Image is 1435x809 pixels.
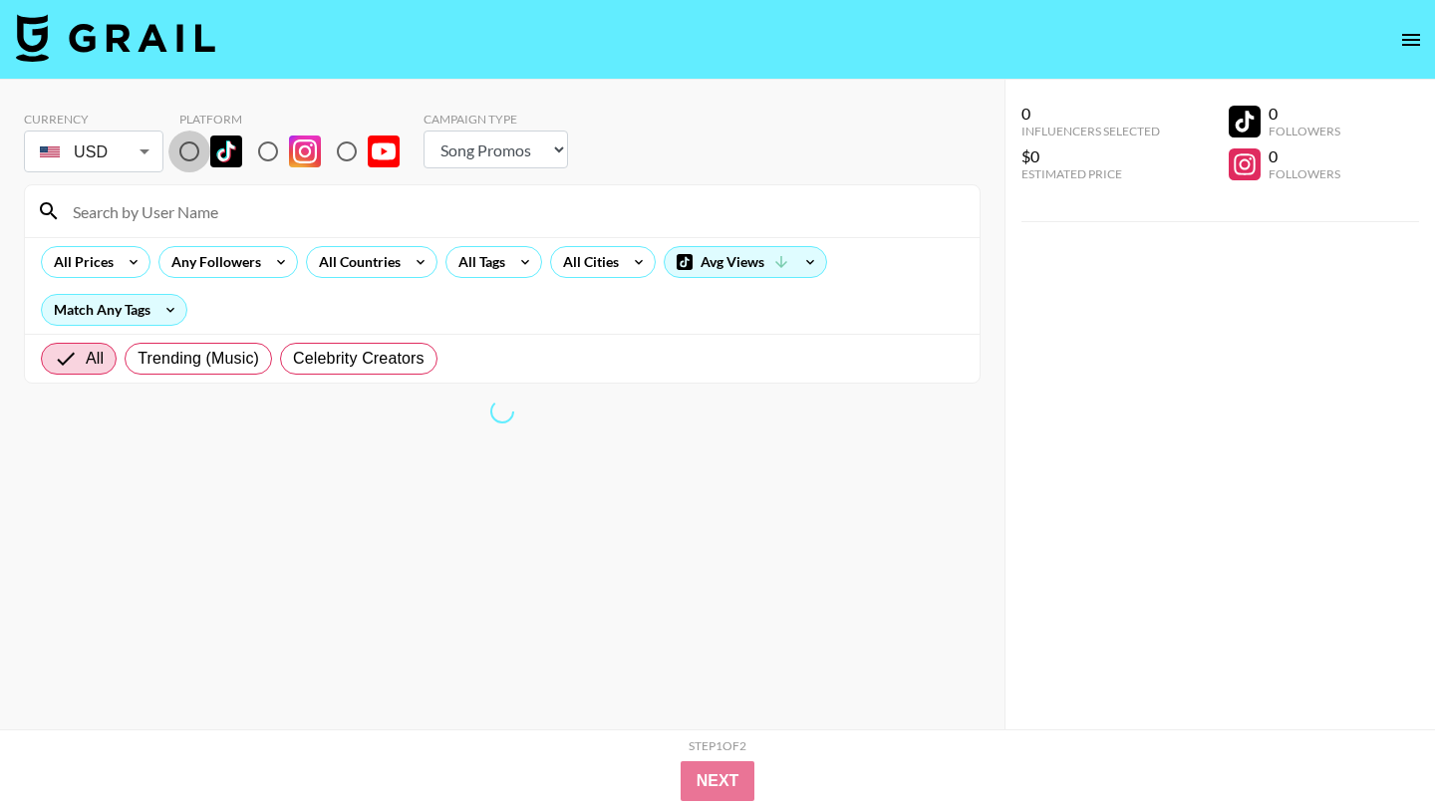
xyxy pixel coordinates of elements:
button: open drawer [1391,20,1431,60]
div: Avg Views [665,247,826,277]
div: Estimated Price [1021,166,1160,181]
input: Search by User Name [61,195,968,227]
button: Next [681,761,755,801]
div: All Cities [551,247,623,277]
img: TikTok [210,135,242,167]
div: Influencers Selected [1021,124,1160,138]
div: USD [28,135,159,169]
span: Celebrity Creators [293,347,425,371]
span: All [86,347,104,371]
div: All Tags [446,247,509,277]
div: Currency [24,112,163,127]
img: Instagram [289,135,321,167]
div: Followers [1269,124,1340,138]
span: Trending (Music) [138,347,259,371]
img: Grail Talent [16,14,215,62]
div: Match Any Tags [42,295,186,325]
div: $0 [1021,146,1160,166]
div: Followers [1269,166,1340,181]
span: Refreshing bookers, clients, tags, cities, talent, talent... [488,398,517,426]
div: All Countries [307,247,405,277]
div: Any Followers [159,247,265,277]
iframe: Drift Widget Chat Controller [1335,709,1411,785]
div: 0 [1269,104,1340,124]
div: All Prices [42,247,118,277]
img: YouTube [368,135,400,167]
div: Platform [179,112,416,127]
div: 0 [1021,104,1160,124]
div: Campaign Type [424,112,568,127]
div: Step 1 of 2 [689,738,746,753]
div: 0 [1269,146,1340,166]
